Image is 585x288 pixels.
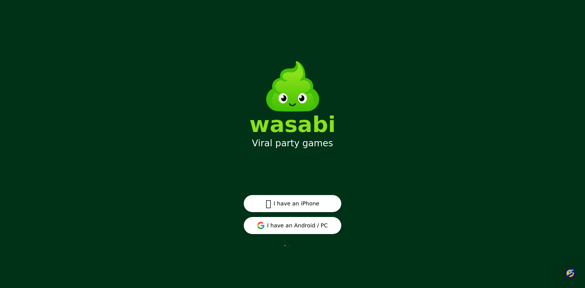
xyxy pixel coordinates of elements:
[244,217,341,234] button: I have an Android / PC
[244,195,341,212] button: I have an iPhone
[284,244,301,250] a: Privacy
[266,198,271,209] span: 
[252,138,333,149] div: Viral party games
[258,52,327,121] img: Wasabi Mascot
[250,113,336,135] div: wasabi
